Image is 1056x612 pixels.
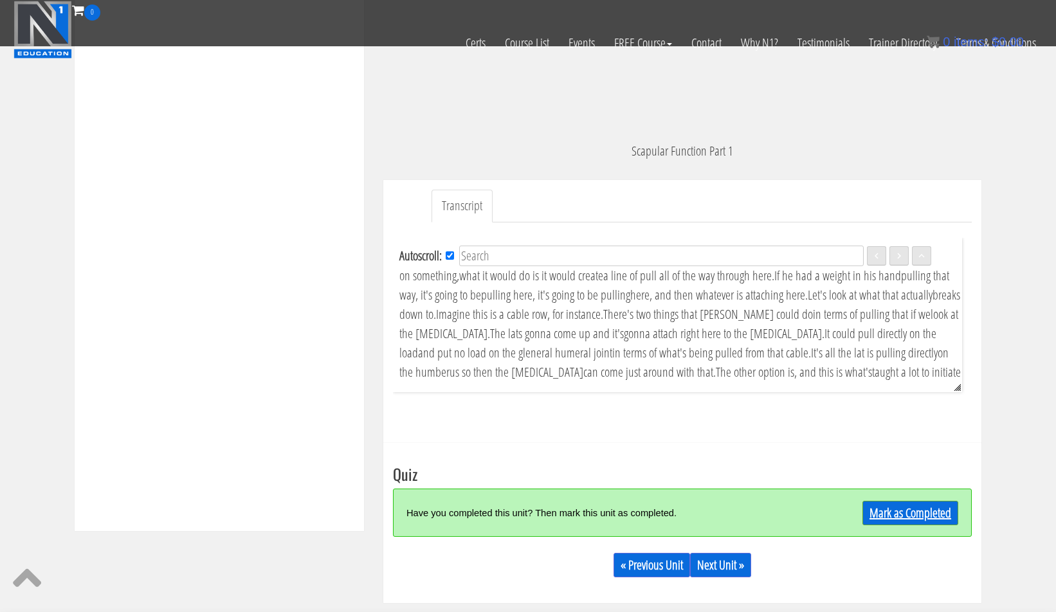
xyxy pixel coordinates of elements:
span: here, and then whatever is attaching here. [630,286,808,303]
span: Let's look at what that actually [808,286,933,303]
span: pulling here, it's going to be pulling [481,286,630,303]
a: 0 [72,1,100,19]
a: « Previous Unit [614,553,690,577]
span: pulling that way, it's going to be [399,267,949,303]
span: on the humberus so then the [MEDICAL_DATA] [399,344,949,381]
span: There's two things that [PERSON_NAME] could do [603,305,813,323]
span: is will it to attract the [MEDICAL_DATA]. [466,382,629,400]
span: 0 [943,35,950,49]
span: $ [992,35,999,49]
span: and put no load on the gleneral humeral joint [418,344,612,361]
span: breaks down to. [399,286,960,323]
a: Contact [682,21,731,66]
img: n1-education [14,1,72,59]
a: 0 items: $0.00 [927,35,1024,49]
span: Imagine this is a cable row, for instance. [436,305,603,323]
a: Transcript [432,190,493,222]
span: items: [954,35,988,49]
input: Search [459,246,864,266]
a: Course List [495,21,559,66]
a: Terms & Conditions [947,21,1046,66]
a: Certs [456,21,495,66]
span: It could pull directly on the load [399,325,936,361]
span: can come just around with that. [583,363,716,381]
a: Testimonials [788,21,859,66]
span: It's all the lat is pulling directly [811,344,938,361]
span: look at the [MEDICAL_DATA]. [399,305,958,342]
a: Trainer Directory [859,21,947,66]
span: what it would do is it would create [459,267,603,284]
span: The other option is, and this is what's [716,363,872,381]
span: in terms of what's being pulled from that cable. [612,344,811,361]
a: Mark as Completed [862,501,958,525]
span: in terms of pulling that if we [813,305,931,323]
h3: Quiz [393,465,972,482]
span: The lats gonna come up and it's [490,325,624,342]
a: FREE Course [605,21,682,66]
span: gonna attach right here to the [MEDICAL_DATA]. [624,325,824,342]
img: icon11.png [927,35,940,48]
span: a line of pull all of the way through here. [603,267,774,284]
span: If he had a weight in his hand [774,267,901,284]
div: Have you completed this unit? Then mark this unit as completed. [406,499,814,526]
a: Next Unit » [690,553,751,577]
bdi: 0.00 [992,35,1024,49]
a: Events [559,21,605,66]
span: It's pulling the scapular musclature first [629,382,793,400]
span: 0 [84,4,100,21]
a: Why N1? [731,21,788,66]
p: Scapular Function Part 1 [383,141,981,161]
span: If [PERSON_NAME] was pulling on something, [399,248,960,284]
